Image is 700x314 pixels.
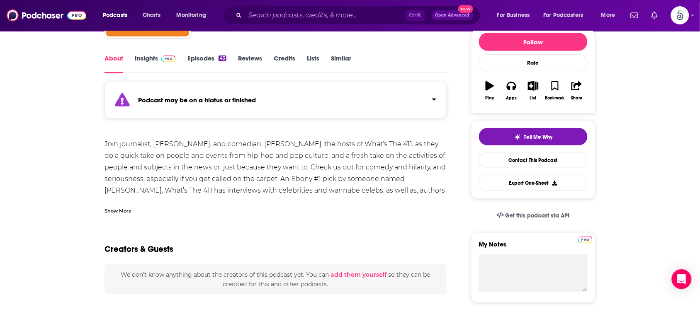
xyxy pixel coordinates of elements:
button: open menu [491,9,540,22]
div: Bookmark [545,96,565,101]
button: open menu [171,9,217,22]
span: For Business [497,10,530,21]
span: Charts [143,10,160,21]
a: Similar [331,54,351,73]
span: Podcasts [103,10,127,21]
button: Export One-Sheet [479,175,588,191]
div: Rate [479,54,588,71]
div: Open Intercom Messenger [672,269,692,289]
a: Get this podcast via API [490,205,576,226]
a: Lists [307,54,319,73]
button: Show profile menu [671,6,689,24]
a: Show notifications dropdown [648,8,661,22]
a: Show notifications dropdown [627,8,642,22]
span: More [601,10,615,21]
span: Open Advanced [435,13,470,17]
button: Play [479,76,501,106]
span: For Podcasters [544,10,583,21]
a: Episodes43 [187,54,226,73]
strong: Podcast may be on a hiatus or finished [138,96,256,104]
div: 43 [219,56,226,61]
img: Podchaser - Follow, Share and Rate Podcasts [7,7,86,23]
img: Podchaser Pro [578,237,593,243]
a: Pro website [578,235,593,243]
button: open menu [97,9,138,22]
button: tell me why sparkleTell Me Why [479,128,588,145]
section: Click to expand status details [105,87,447,118]
button: add them yourself [331,271,386,278]
div: Share [571,96,582,101]
div: Join journalist, [PERSON_NAME], and comedian, [PERSON_NAME], the hosts of What’s The 411, as they... [105,138,447,220]
span: Monitoring [177,10,206,21]
img: Podchaser Pro [161,56,176,62]
a: Credits [274,54,295,73]
span: Tell Me Why [524,134,553,140]
h2: Creators & Guests [105,244,173,254]
input: Search podcasts, credits, & more... [245,9,406,22]
a: Reviews [238,54,262,73]
img: User Profile [671,6,689,24]
div: Search podcasts, credits, & more... [230,6,489,25]
button: Follow [479,33,588,51]
span: Logged in as Spiral5-G2 [671,6,689,24]
div: Play [486,96,494,101]
button: List [523,76,544,106]
a: Charts [137,9,165,22]
div: Apps [506,96,517,101]
button: Open AdvancedNew [432,10,474,20]
span: Ctrl K [406,10,425,21]
button: Apps [501,76,522,106]
span: Get this podcast via API [506,212,570,219]
label: My Notes [479,240,588,255]
a: About [105,54,123,73]
img: tell me why sparkle [514,134,521,140]
button: open menu [538,9,595,22]
button: Share [566,76,588,106]
div: List [530,96,537,101]
a: Contact This Podcast [479,152,588,168]
a: InsightsPodchaser Pro [135,54,176,73]
button: Bookmark [544,76,566,106]
button: open menu [595,9,626,22]
span: New [458,5,473,13]
span: We don't know anything about the creators of this podcast yet . You can so they can be credited f... [121,271,430,287]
